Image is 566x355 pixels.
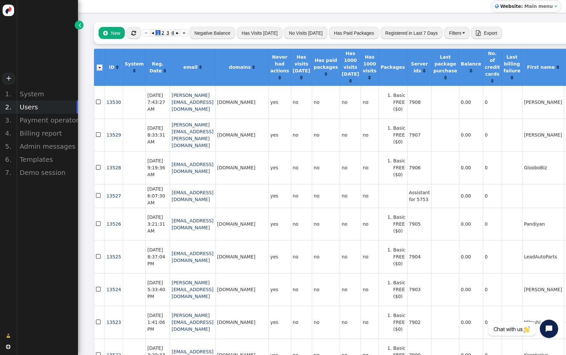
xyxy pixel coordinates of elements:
td: no [312,151,340,184]
div: Admin messages [16,140,78,153]
td: 0.00 [459,86,483,119]
span:  [131,30,136,36]
td: no [291,306,312,339]
button: No Visits [DATE] [284,27,328,39]
a:  [368,75,371,80]
td: no [340,119,361,151]
a:  [557,65,559,70]
td: yes [268,119,291,151]
td: no [291,151,312,184]
span: [DATE] 6:07:30 AM [147,186,165,205]
td: yes [268,86,291,119]
span: Click to sort [349,79,352,83]
b: Has visits [DATE] [293,54,310,73]
a:  [470,68,472,73]
a: « [142,29,150,37]
a:  [75,21,84,29]
b: Has 1000 visits [DATE] [342,51,359,77]
td: 0 [483,119,501,151]
td: no [361,184,378,208]
td: no [340,184,361,208]
td: no [291,119,312,151]
a: ▸ [175,29,180,37]
span: Export [484,30,497,36]
span: [DATE] 7:43:27 AM [147,93,165,112]
td: 0 [483,273,501,306]
a:  [116,65,119,70]
span: 3 [165,30,170,35]
a:  [491,78,494,84]
li: Basic FREE ($0) [393,92,406,113]
span:  [96,191,102,200]
span: Click to sort [252,65,255,69]
a:  [278,75,281,80]
td: yes [268,208,291,240]
span:  [96,252,102,261]
td: 0.00 [459,119,483,151]
span: 13527 [106,193,121,198]
button: New [99,27,125,39]
button: Registered in Last 7 Days [380,27,443,39]
span:  [103,30,108,36]
td: no [312,184,340,208]
div: Users [16,101,78,114]
div: Demo session [16,166,78,179]
td: 7907 [407,119,432,151]
div: Payment operators [16,114,78,127]
td: 0 [483,151,501,184]
td: no [340,151,361,184]
b: First name [527,65,555,70]
span: 13529 [106,132,121,138]
span: Click to sort [491,79,494,83]
td: no [312,273,340,306]
td: [DOMAIN_NAME] [215,86,269,119]
b: Balance [461,61,481,66]
span:  [554,4,557,9]
img: trigger_black.png [462,32,465,34]
td: no [291,240,312,273]
td: no [340,86,361,119]
span: Click to sort [423,68,425,73]
a:  [252,65,255,70]
a: [PERSON_NAME][EMAIL_ADDRESS][DOMAIN_NAME] [172,313,214,332]
td: no [340,240,361,273]
td: no [340,306,361,339]
td: no [361,273,378,306]
a:  [199,65,202,70]
td: 0.00 [459,240,483,273]
span: [DATE] 8:37:04 PM [147,247,165,266]
td: yes [268,306,291,339]
li: Basic FREE ($0) [393,214,406,234]
a: 13524 [106,287,121,292]
span:  [96,219,102,228]
span: 13530 [106,100,121,105]
td: no [312,208,340,240]
td: no [361,208,378,240]
td: [DOMAIN_NAME] [215,119,269,151]
td: no [312,306,340,339]
img: icon_dropdown_trigger.png [97,65,103,71]
b: Never had actions [270,54,289,73]
li: Basic FREE ($0) [393,158,406,178]
a:  [133,68,136,73]
span: Click to sort [133,68,136,73]
td: [DOMAIN_NAME] [215,208,269,240]
li: Basic FREE ($0) [393,279,406,300]
span: 13523 [106,320,121,325]
td: [PERSON_NAME] [522,273,564,306]
td: no [361,240,378,273]
b: Website: [499,3,524,10]
span: [DATE] 5:33:40 PM [147,280,165,299]
span: Click to sort [444,75,447,80]
span: Click to sort [300,75,303,80]
span: Click to sort [163,68,166,73]
td: yes [268,151,291,184]
span: 13528 [106,165,121,170]
td: [PERSON_NAME] [522,119,564,151]
a:  [325,71,327,77]
a: 13526 [106,221,121,227]
td: no [312,240,340,273]
span: Click to sort [511,75,513,80]
button:  Export [471,27,502,39]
